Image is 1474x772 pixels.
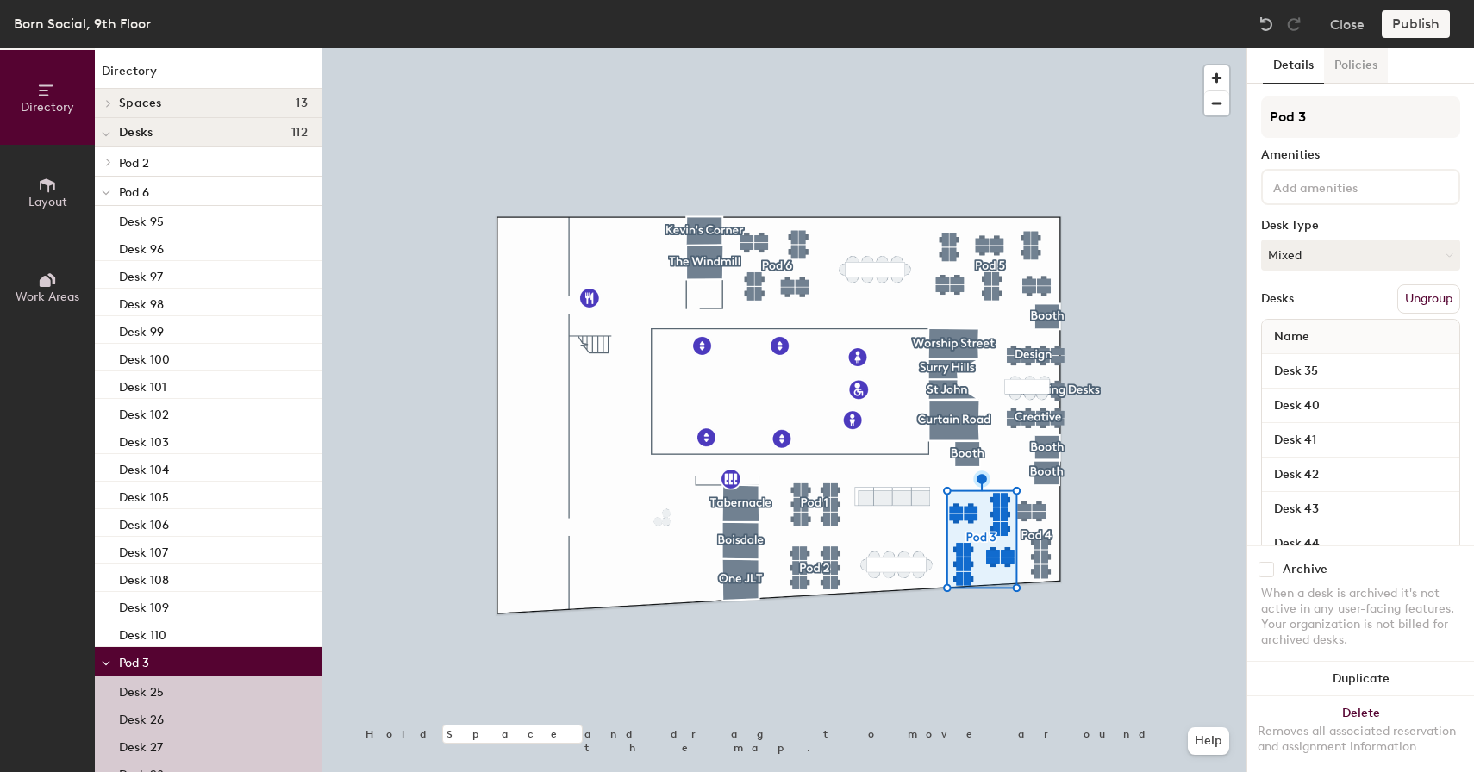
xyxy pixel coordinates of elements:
[1261,240,1460,271] button: Mixed
[119,209,164,229] p: Desk 95
[119,292,164,312] p: Desk 98
[1283,563,1327,576] div: Archive
[1265,394,1456,418] input: Unnamed desk
[119,237,164,257] p: Desk 96
[1270,176,1425,196] input: Add amenities
[119,485,169,505] p: Desk 105
[119,375,166,395] p: Desk 101
[1330,10,1365,38] button: Close
[95,62,322,89] h1: Directory
[1261,219,1460,233] div: Desk Type
[1265,428,1456,452] input: Unnamed desk
[1261,586,1460,648] div: When a desk is archived it's not active in any user-facing features. Your organization is not bil...
[119,540,168,560] p: Desk 107
[1265,359,1456,383] input: Unnamed desk
[119,347,170,367] p: Desk 100
[119,656,149,670] span: Pod 3
[1261,148,1460,162] div: Amenities
[119,735,163,755] p: Desk 27
[1258,16,1275,33] img: Undo
[119,185,149,200] span: Pod 6
[14,13,151,34] div: Born Social, 9th Floor
[1285,16,1302,33] img: Redo
[119,96,162,110] span: Spaces
[119,126,153,140] span: Desks
[119,402,169,422] p: Desk 102
[119,680,164,700] p: Desk 25
[119,707,164,727] p: Desk 26
[119,320,164,339] p: Desk 99
[1265,497,1456,521] input: Unnamed desk
[1265,321,1318,352] span: Name
[21,100,74,115] span: Directory
[119,595,169,615] p: Desk 109
[119,430,169,450] p: Desk 103
[1247,696,1474,772] button: DeleteRemoves all associated reservation and assignment information
[1397,284,1460,314] button: Ungroup
[119,513,169,532] p: Desk 106
[16,289,79,304] span: Work Areas
[119,265,163,284] p: Desk 97
[1188,727,1229,755] button: Help
[119,458,169,477] p: Desk 104
[1265,532,1456,556] input: Unnamed desk
[291,126,308,140] span: 112
[119,156,149,171] span: Pod 2
[1258,724,1464,755] div: Removes all associated reservation and assignment information
[1324,48,1388,84] button: Policies
[296,96,308,110] span: 13
[1265,463,1456,487] input: Unnamed desk
[119,623,166,643] p: Desk 110
[1247,662,1474,696] button: Duplicate
[1263,48,1324,84] button: Details
[28,195,67,209] span: Layout
[119,568,169,588] p: Desk 108
[1261,292,1294,306] div: Desks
